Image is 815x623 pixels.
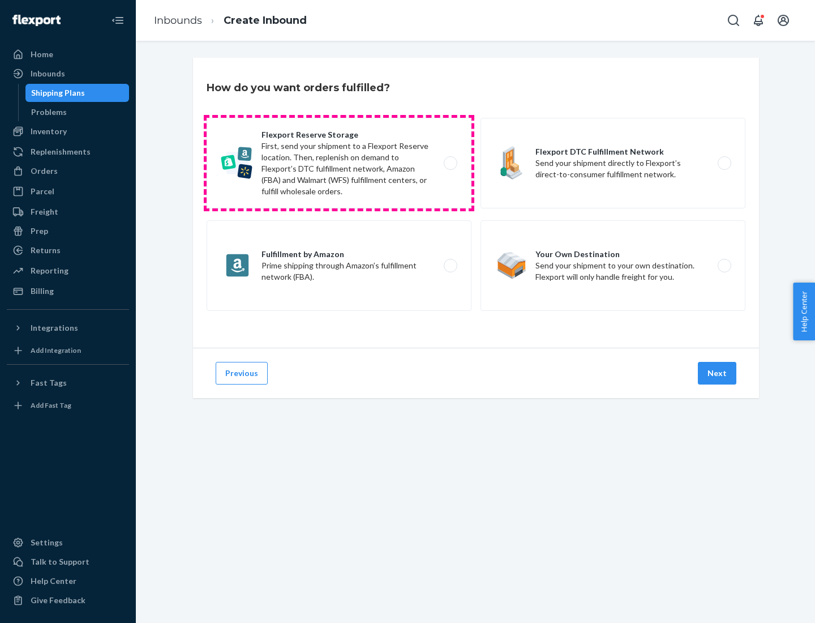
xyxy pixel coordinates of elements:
a: Talk to Support [7,553,129,571]
a: Orders [7,162,129,180]
button: Integrations [7,319,129,337]
div: Returns [31,245,61,256]
div: Shipping Plans [31,87,85,99]
h3: How do you want orders fulfilled? [207,80,390,95]
img: Flexport logo [12,15,61,26]
div: Prep [31,225,48,237]
button: Next [698,362,736,385]
div: Inbounds [31,68,65,79]
a: Shipping Plans [25,84,130,102]
button: Fast Tags [7,374,129,392]
div: Freight [31,206,58,217]
button: Open account menu [772,9,795,32]
div: Billing [31,285,54,297]
div: Inventory [31,126,67,137]
a: Freight [7,203,129,221]
a: Help Center [7,572,129,590]
div: Help Center [31,575,76,587]
button: Give Feedback [7,591,129,609]
button: Open Search Box [722,9,745,32]
div: Home [31,49,53,60]
div: Integrations [31,322,78,334]
a: Inbounds [7,65,129,83]
button: Previous [216,362,268,385]
a: Settings [7,534,129,552]
a: Add Fast Tag [7,396,129,415]
div: Add Integration [31,345,81,355]
a: Inbounds [154,14,202,27]
ol: breadcrumbs [145,4,316,37]
a: Problems [25,103,130,121]
div: Reporting [31,265,68,276]
a: Reporting [7,262,129,280]
a: Add Integration [7,342,129,360]
a: Returns [7,241,129,259]
button: Help Center [793,283,815,340]
button: Close Navigation [106,9,129,32]
div: Talk to Support [31,556,89,567]
div: Orders [31,165,58,177]
a: Home [7,45,129,63]
div: Replenishments [31,146,91,157]
div: Give Feedback [31,595,85,606]
div: Problems [31,106,67,118]
div: Parcel [31,186,54,197]
a: Replenishments [7,143,129,161]
div: Fast Tags [31,377,67,389]
div: Add Fast Tag [31,400,71,410]
a: Create Inbound [224,14,307,27]
div: Settings [31,537,63,548]
button: Open notifications [747,9,770,32]
a: Prep [7,222,129,240]
a: Parcel [7,182,129,200]
a: Inventory [7,122,129,140]
a: Billing [7,282,129,300]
